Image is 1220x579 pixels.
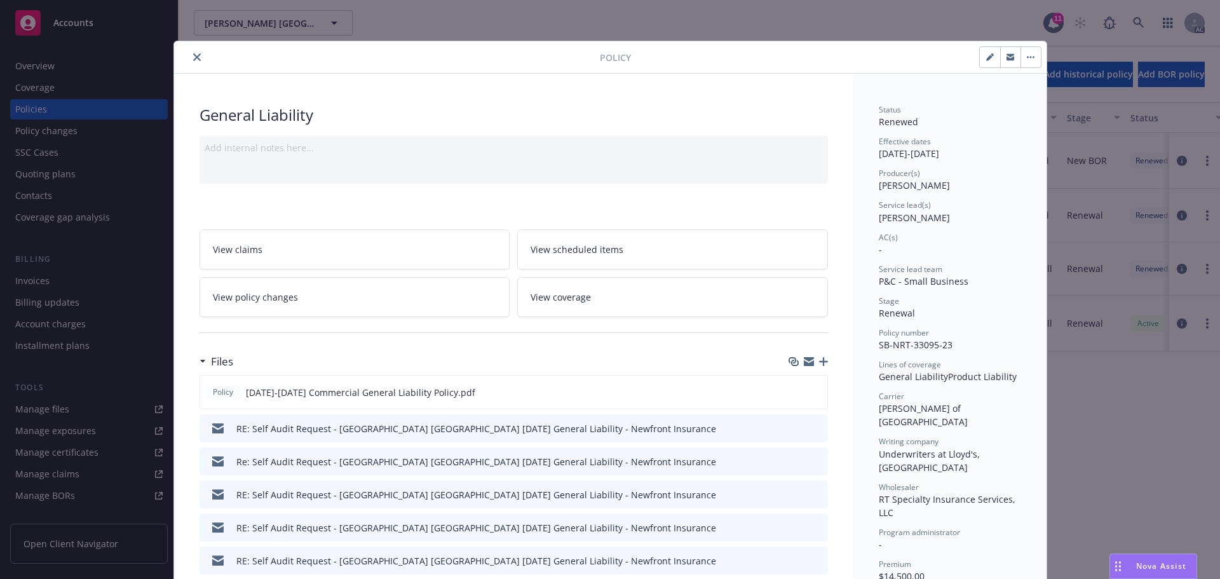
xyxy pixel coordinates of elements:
[236,488,716,501] div: RE: Self Audit Request - [GEOGRAPHIC_DATA] [GEOGRAPHIC_DATA] [DATE] General Liability - Newfront ...
[211,353,233,370] h3: Files
[213,290,298,304] span: View policy changes
[600,51,631,64] span: Policy
[236,455,716,468] div: Re: Self Audit Request - [GEOGRAPHIC_DATA] [GEOGRAPHIC_DATA] [DATE] General Liability - Newfront ...
[791,422,801,435] button: download file
[531,290,591,304] span: View coverage
[205,141,823,154] div: Add internal notes here...
[1110,554,1126,578] div: Drag to move
[210,386,236,398] span: Policy
[811,386,822,399] button: preview file
[879,391,904,402] span: Carrier
[879,168,920,179] span: Producer(s)
[879,232,898,243] span: AC(s)
[879,116,918,128] span: Renewed
[879,104,901,115] span: Status
[879,371,948,383] span: General Liability
[879,212,950,224] span: [PERSON_NAME]
[879,264,942,275] span: Service lead team
[811,422,823,435] button: preview file
[879,359,941,370] span: Lines of coverage
[879,436,939,447] span: Writing company
[791,554,801,568] button: download file
[879,136,931,147] span: Effective dates
[200,229,510,269] a: View claims
[879,493,1018,519] span: RT Specialty Insurance Services, LLC
[517,229,828,269] a: View scheduled items
[948,371,1017,383] span: Product Liability
[811,455,823,468] button: preview file
[879,538,882,550] span: -
[879,307,915,319] span: Renewal
[879,200,931,210] span: Service lead(s)
[879,448,982,473] span: Underwriters at Lloyd's, [GEOGRAPHIC_DATA]
[879,339,952,351] span: SB-NRT-33095-23
[879,275,968,287] span: P&C - Small Business
[236,521,716,535] div: RE: Self Audit Request - [GEOGRAPHIC_DATA] [GEOGRAPHIC_DATA] [DATE] General Liability - Newfront ...
[200,353,233,370] div: Files
[1136,561,1186,571] span: Nova Assist
[879,527,960,538] span: Program administrator
[790,386,801,399] button: download file
[213,243,262,256] span: View claims
[236,554,716,568] div: RE: Self Audit Request - [GEOGRAPHIC_DATA] [GEOGRAPHIC_DATA] [DATE] General Liability - Newfront ...
[189,50,205,65] button: close
[791,521,801,535] button: download file
[246,386,475,399] span: [DATE]-[DATE] Commercial General Liability Policy.pdf
[879,327,929,338] span: Policy number
[879,402,968,428] span: [PERSON_NAME] of [GEOGRAPHIC_DATA]
[879,179,950,191] span: [PERSON_NAME]
[791,488,801,501] button: download file
[811,488,823,501] button: preview file
[1109,554,1197,579] button: Nova Assist
[879,482,919,493] span: Wholesaler
[517,277,828,317] a: View coverage
[879,559,911,569] span: Premium
[811,554,823,568] button: preview file
[236,422,716,435] div: RE: Self Audit Request - [GEOGRAPHIC_DATA] [GEOGRAPHIC_DATA] [DATE] General Liability - Newfront ...
[200,104,828,126] div: General Liability
[200,277,510,317] a: View policy changes
[879,296,899,306] span: Stage
[879,243,882,255] span: -
[879,136,1021,160] div: [DATE] - [DATE]
[791,455,801,468] button: download file
[811,521,823,535] button: preview file
[531,243,623,256] span: View scheduled items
